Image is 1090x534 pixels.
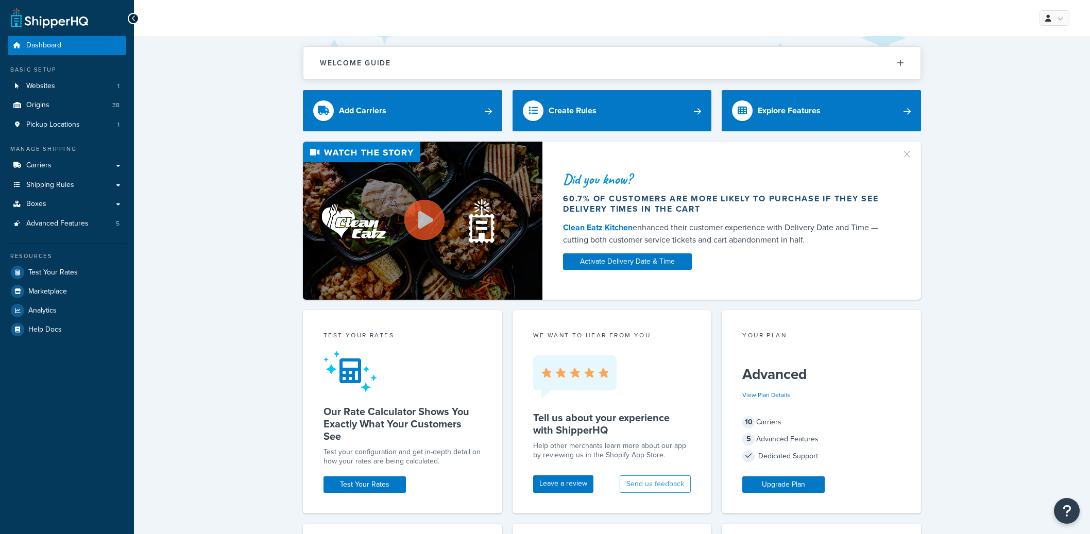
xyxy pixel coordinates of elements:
[8,282,126,301] a: Marketplace
[742,476,825,493] a: Upgrade Plan
[303,142,542,300] img: Video thumbnail
[563,253,692,270] a: Activate Delivery Date & Time
[26,161,52,170] span: Carriers
[742,449,900,463] div: Dedicated Support
[8,96,126,115] a: Origins38
[303,47,921,79] button: Welcome Guide
[8,96,126,115] li: Origins
[320,59,391,67] h2: Welcome Guide
[8,176,126,195] a: Shipping Rules
[758,104,821,118] div: Explore Features
[8,36,126,55] a: Dashboard
[28,268,78,277] span: Test Your Rates
[8,115,126,134] a: Pickup Locations1
[323,476,406,493] a: Test Your Rates
[303,90,502,131] a: Add Carriers
[8,115,126,134] li: Pickup Locations
[742,390,790,400] a: View Plan Details
[26,101,49,110] span: Origins
[8,77,126,96] a: Websites1
[8,263,126,282] a: Test Your Rates
[742,415,900,429] div: Carriers
[323,331,482,342] div: Test your rates
[26,200,46,209] span: Boxes
[563,194,889,214] div: 60.7% of customers are more likely to purchase if they see delivery times in the cart
[323,405,482,442] h5: Our Rate Calculator Shows You Exactly What Your Customers See
[742,432,900,446] div: Advanced Features
[8,320,126,339] a: Help Docs
[742,366,900,383] h5: Advanced
[28,325,62,334] span: Help Docs
[742,416,755,428] span: 10
[549,104,597,118] div: Create Rules
[26,219,89,228] span: Advanced Features
[533,475,593,493] a: Leave a review
[323,447,482,466] div: Test your configuration and get in-depth detail on how your rates are being calculated.
[722,90,921,131] a: Explore Features
[8,214,126,233] li: Advanced Features
[117,120,120,129] span: 1
[8,214,126,233] a: Advanced Features5
[8,301,126,320] a: Analytics
[8,77,126,96] li: Websites
[8,195,126,214] a: Boxes
[533,441,691,460] p: Help other merchants learn more about our app by reviewing us in the Shopify App Store.
[26,120,80,129] span: Pickup Locations
[563,172,889,186] div: Did you know?
[26,41,61,50] span: Dashboard
[116,219,120,228] span: 5
[117,82,120,91] span: 1
[28,287,67,296] span: Marketplace
[28,306,57,315] span: Analytics
[742,331,900,342] div: Your Plan
[8,252,126,261] div: Resources
[8,156,126,175] a: Carriers
[620,475,691,493] button: Send us feedback
[563,221,633,233] a: Clean Eatz Kitchen
[8,145,126,153] div: Manage Shipping
[742,433,755,445] span: 5
[26,181,74,190] span: Shipping Rules
[563,221,889,246] div: enhanced their customer experience with Delivery Date and Time — cutting both customer service ti...
[533,331,691,340] p: we want to hear from you
[8,65,126,74] div: Basic Setup
[112,101,120,110] span: 38
[533,411,691,436] h5: Tell us about your experience with ShipperHQ
[513,90,712,131] a: Create Rules
[26,82,55,91] span: Websites
[1054,498,1080,524] button: Open Resource Center
[339,104,386,118] div: Add Carriers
